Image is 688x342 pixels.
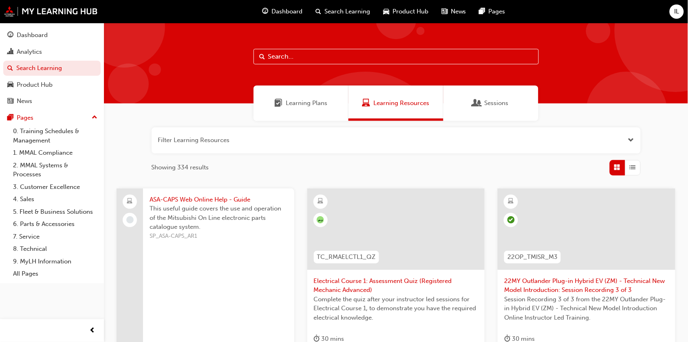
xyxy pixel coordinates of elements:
span: Grid [614,163,620,172]
span: 22MY Outlander Plug-in Hybrid EV (ZM) - Technical New Model Introduction: Session Recording 3 of 3 [504,276,669,295]
a: 5. Fleet & Business Solutions [10,206,101,218]
span: News [451,7,466,16]
button: Open the filter [628,136,634,145]
span: Product Hub [393,7,428,16]
span: learningRecordVerb_NONE-icon [126,216,134,224]
a: pages-iconPages [473,3,512,20]
button: Pages [3,110,101,125]
a: 7. Service [10,230,101,243]
span: pages-icon [479,7,485,17]
span: TC_RMAELCTL1_QZ [317,252,376,262]
span: prev-icon [90,326,96,336]
span: Learning Plans [286,99,327,108]
span: Learning Plans [274,99,282,108]
a: Product Hub [3,77,101,92]
span: Dashboard [271,7,302,16]
a: 1. MMAL Compliance [10,147,101,159]
a: Dashboard [3,28,101,43]
a: Analytics [3,44,101,59]
div: Product Hub [17,80,53,90]
span: laptop-icon [127,196,133,207]
span: up-icon [92,112,97,123]
span: car-icon [7,81,13,89]
a: Learning ResourcesLearning Resources [348,85,443,121]
a: 3. Customer Excellence [10,181,101,193]
span: Complete the quiz after your instructor led sessions for Electrical Course 1, to demonstrate you ... [314,295,479,322]
img: mmal [4,6,98,17]
div: Analytics [17,47,42,57]
a: 9. MyLH Information [10,255,101,268]
span: Sessions [473,99,481,108]
span: pages-icon [7,114,13,122]
div: Pages [17,113,33,123]
span: SP_ASA-CAPS_AR1 [150,232,288,241]
span: chart-icon [7,48,13,56]
a: All Pages [10,267,101,280]
span: ASA-CAPS Web Online Help - Guide [150,195,288,204]
span: search-icon [315,7,321,17]
a: 8. Technical [10,243,101,255]
div: Dashboard [17,31,48,40]
a: news-iconNews [435,3,473,20]
span: guage-icon [262,7,268,17]
button: DashboardAnalyticsSearch LearningProduct HubNews [3,26,101,110]
span: Search [260,52,265,61]
a: Search Learning [3,61,101,76]
span: news-icon [7,98,13,105]
span: learningResourceType_ELEARNING-icon [508,196,514,207]
span: learningRecordVerb_COMPLETE-icon [507,216,515,224]
a: 4. Sales [10,193,101,206]
a: guage-iconDashboard [256,3,309,20]
a: search-iconSearch Learning [309,3,377,20]
span: Sessions [485,99,509,108]
span: Showing 334 results [152,163,209,172]
span: Session Recording 3 of 3 from the 22MY Outlander Plug-in Hybrid EV (ZM) - Technical New Model Int... [504,295,669,322]
span: List [630,163,636,172]
span: Search Learning [324,7,370,16]
a: 0. Training Schedules & Management [10,125,101,147]
span: 22OP_TMISR_M3 [507,252,558,262]
span: IL [675,7,679,16]
div: News [17,96,32,106]
span: Learning Resources [362,99,370,108]
span: Learning Resources [374,99,430,108]
a: car-iconProduct Hub [377,3,435,20]
span: This useful guide covers the use and operation of the Mitsubishi On Line electronic parts catalog... [150,204,288,232]
span: Pages [489,7,505,16]
span: Electrical Course 1: Assessment Quiz (Registered Mechanic Advanced) [314,276,479,295]
a: News [3,94,101,109]
span: car-icon [383,7,389,17]
span: search-icon [7,65,13,72]
a: Learning PlansLearning Plans [254,85,348,121]
span: news-icon [441,7,448,17]
a: 2. MMAL Systems & Processes [10,159,101,181]
a: SessionsSessions [443,85,538,121]
button: IL [670,4,684,19]
a: 6. Parts & Accessories [10,218,101,230]
span: null-icon [317,216,324,224]
input: Search... [254,49,539,64]
span: learningResourceType_ELEARNING-icon [318,196,323,207]
span: guage-icon [7,32,13,39]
